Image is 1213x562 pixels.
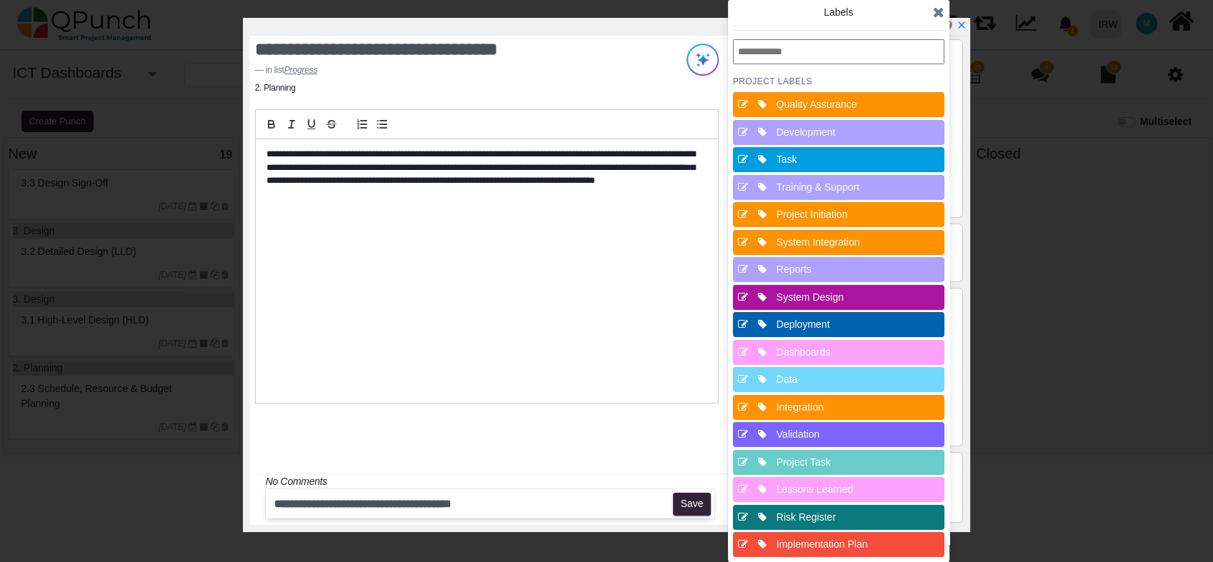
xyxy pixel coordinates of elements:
div: System Design [777,290,909,305]
div: Quality Assurance [777,97,909,112]
div: Training & Support [777,180,909,195]
div: Lessons Learned [777,482,909,497]
div: Implementation Plan [777,537,909,552]
div: Dashboards [777,345,909,360]
u: Progress [284,65,318,75]
footer: in list [255,64,638,76]
div: Deployment [777,317,909,332]
div: Validation [777,427,909,442]
div: Task [777,152,909,167]
button: Save [673,493,711,516]
i: No Comments [266,476,327,487]
div: Project Task [777,455,909,470]
li: 2. Planning [255,81,296,94]
img: Try writing with AI [687,44,719,76]
div: Reports [777,262,909,277]
svg: x [957,20,967,30]
div: Project Initiation [777,207,909,222]
div: Development [777,125,909,140]
a: x [957,19,967,31]
div: Risk Register [777,510,909,525]
h4: PROJECT Labels [733,76,944,87]
div: Integration [777,400,909,415]
div: Data [777,372,909,387]
span: Labels [824,6,853,18]
cite: Source Title [284,65,318,75]
div: System Integration [777,235,909,250]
